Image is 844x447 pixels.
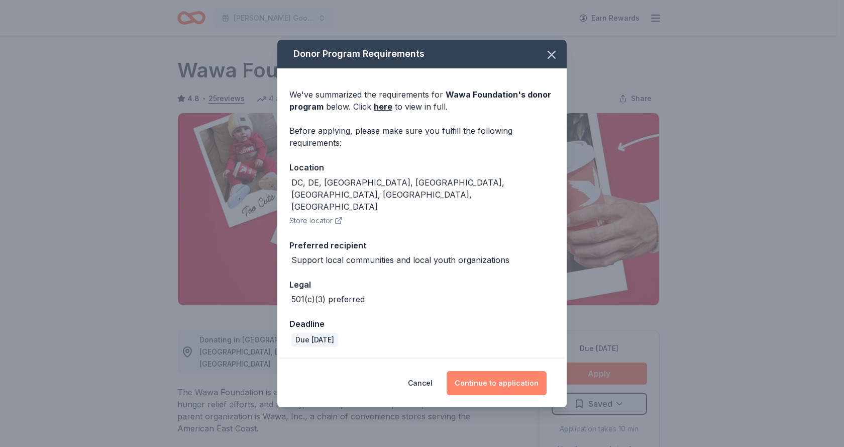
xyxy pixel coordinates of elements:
button: Cancel [408,371,433,395]
div: Legal [289,278,555,291]
div: DC, DE, [GEOGRAPHIC_DATA], [GEOGRAPHIC_DATA], [GEOGRAPHIC_DATA], [GEOGRAPHIC_DATA], [GEOGRAPHIC_D... [291,176,555,213]
button: Continue to application [447,371,547,395]
a: here [374,101,392,113]
div: Before applying, please make sure you fulfill the following requirements: [289,125,555,149]
div: Support local communities and local youth organizations [291,254,509,266]
div: Donor Program Requirements [277,40,567,68]
div: Preferred recipient [289,239,555,252]
div: Location [289,161,555,174]
div: Deadline [289,317,555,330]
div: We've summarized the requirements for below. Click to view in full. [289,88,555,113]
div: 501(c)(3) preferred [291,293,365,305]
button: Store locator [289,215,343,227]
div: Due [DATE] [291,333,338,347]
